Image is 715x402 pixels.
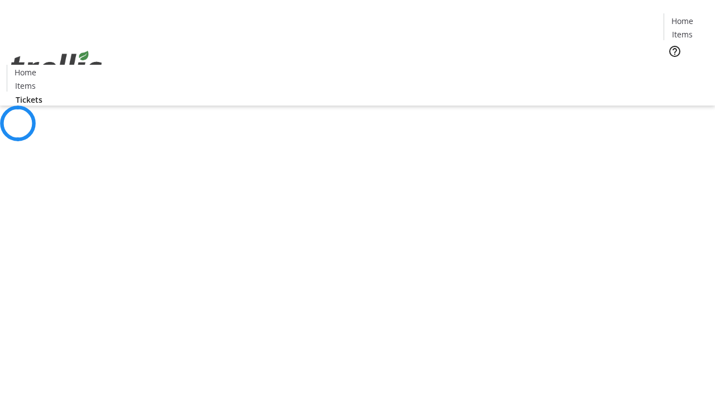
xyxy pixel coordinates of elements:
a: Tickets [664,65,708,76]
span: Home [671,15,693,27]
span: Items [15,80,36,92]
a: Items [7,80,43,92]
button: Help [664,40,686,63]
a: Tickets [7,94,51,106]
span: Home [15,66,36,78]
span: Tickets [16,94,42,106]
a: Items [664,28,700,40]
a: Home [7,66,43,78]
img: Orient E2E Organization 0iFQ4CTjzl's Logo [7,39,106,94]
span: Items [672,28,693,40]
span: Tickets [673,65,699,76]
a: Home [664,15,700,27]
